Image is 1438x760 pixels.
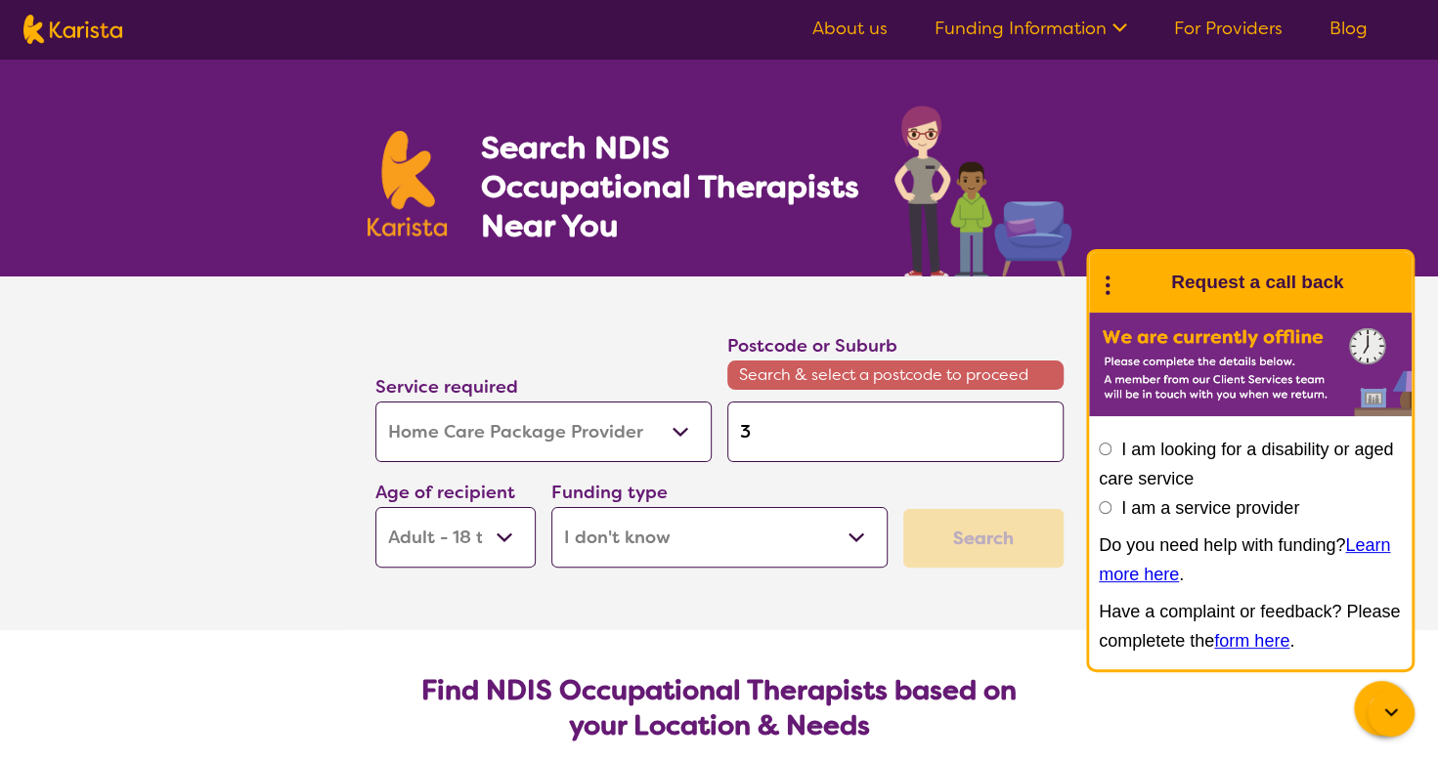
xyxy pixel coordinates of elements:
label: Service required [375,375,518,399]
h1: Search NDIS Occupational Therapists Near You [480,128,860,245]
h2: Find NDIS Occupational Therapists based on your Location & Needs [391,673,1048,743]
img: Karista [1120,263,1159,302]
h1: Request a call back [1171,268,1343,297]
label: Funding type [551,481,668,504]
p: Have a complaint or feedback? Please completete the . [1099,597,1402,655]
button: Channel Menu [1354,681,1409,736]
img: Karista logo [23,15,122,44]
img: Karista offline chat form to request call back [1089,313,1412,416]
a: About us [812,17,888,40]
label: Age of recipient [375,481,515,504]
p: Do you need help with funding? . [1099,530,1402,589]
a: For Providers [1174,17,1283,40]
label: I am a service provider [1121,498,1299,518]
a: Funding Information [935,17,1127,40]
img: Karista logo [368,131,448,236]
label: Postcode or Suburb [727,334,897,358]
label: I am looking for a disability or aged care service [1099,440,1393,488]
span: Search & select a postcode to proceed [727,360,1064,390]
img: occupational-therapy [894,106,1071,276]
input: Type [727,401,1064,462]
a: Blog [1329,17,1368,40]
a: form here [1214,631,1289,651]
